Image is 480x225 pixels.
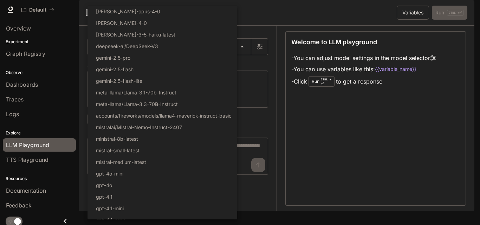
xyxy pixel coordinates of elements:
p: mistralai/Mistral-Nemo-Instruct-2407 [96,124,182,131]
p: gpt-4.1-nano [96,216,126,224]
p: meta-llama/Llama-3.1-70b-Instruct [96,89,176,96]
p: deepseek-ai/DeepSeek-V3 [96,42,158,50]
p: ministral-8b-latest [96,135,138,143]
p: [PERSON_NAME]-4-0 [96,19,147,27]
p: mistral-medium-latest [96,158,146,166]
p: meta-llama/Llama-3.3-70B-Instruct [96,100,178,108]
p: gemini-2.5-flash [96,66,134,73]
p: gemini-2.5-flash-lite [96,77,142,85]
p: accounts/fireworks/models/llama4-maverick-instruct-basic [96,112,232,119]
p: gpt-4o [96,181,112,189]
p: [PERSON_NAME]-opus-4-0 [96,8,160,15]
p: [PERSON_NAME]-3-5-haiku-latest [96,31,175,38]
p: gpt-4.1-mini [96,205,124,212]
p: gemini-2.5-pro [96,54,130,61]
p: gpt-4o-mini [96,170,123,177]
p: gpt-4.1 [96,193,112,200]
p: mistral-small-latest [96,147,140,154]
